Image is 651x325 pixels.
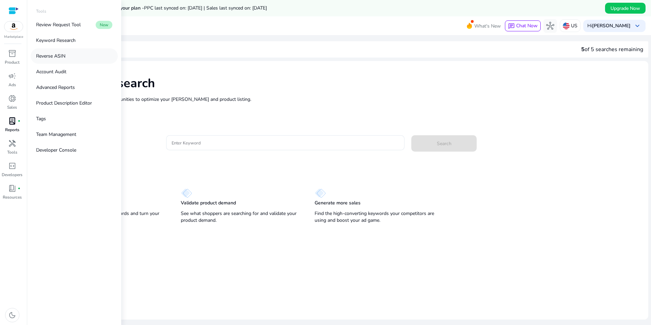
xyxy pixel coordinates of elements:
[581,46,585,53] span: 5
[5,59,19,65] p: Product
[144,5,267,11] span: PPC last synced on: [DATE] | Sales last synced on: [DATE]
[8,117,16,125] span: lab_profile
[47,96,641,103] p: Research and find keyword opportunities to optimize your [PERSON_NAME] and product listing.
[8,49,16,58] span: inventory_2
[8,311,16,319] span: dark_mode
[610,5,640,12] span: Upgrade Now
[546,22,554,30] span: hub
[47,76,641,91] h1: Keyword Research
[8,184,16,192] span: book_4
[36,8,46,14] p: Tools
[36,68,66,75] p: Account Audit
[592,22,631,29] b: [PERSON_NAME]
[36,99,92,107] p: Product Description Editor
[543,19,557,33] button: hub
[18,187,20,190] span: fiber_manual_record
[8,162,16,170] span: code_blocks
[7,104,17,110] p: Sales
[315,188,326,198] img: diamond.svg
[8,139,16,148] span: handyman
[474,20,501,32] span: What's New
[36,115,46,122] p: Tags
[4,21,23,32] img: amazon.svg
[4,34,23,40] p: Marketplace
[18,120,20,122] span: fiber_manual_record
[315,200,361,206] p: Generate more sales
[581,45,643,53] div: of 5 searches remaining
[587,24,631,28] p: Hi
[571,20,577,32] p: US
[181,210,301,224] p: See what shoppers are searching for and validate your product demand.
[516,22,538,29] span: Chat Now
[181,188,192,198] img: diamond.svg
[8,72,16,80] span: campaign
[45,5,267,11] h5: Data syncs run less frequently on your plan -
[96,21,112,29] span: New
[2,172,22,178] p: Developers
[8,94,16,103] span: donut_small
[508,23,515,30] span: chat
[3,194,22,200] p: Resources
[505,20,541,31] button: chatChat Now
[9,82,16,88] p: Ads
[36,21,81,28] p: Review Request Tool
[36,131,76,138] p: Team Management
[181,200,236,206] p: Validate product demand
[633,22,641,30] span: keyboard_arrow_down
[7,149,17,155] p: Tools
[605,3,646,14] button: Upgrade Now
[36,37,76,44] p: Keyword Research
[315,210,435,224] p: Find the high-converting keywords your competitors are using and boost your ad game.
[563,22,570,29] img: us.svg
[5,127,19,133] p: Reports
[36,84,75,91] p: Advanced Reports
[36,52,65,60] p: Reverse ASIN
[36,146,76,154] p: Developer Console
